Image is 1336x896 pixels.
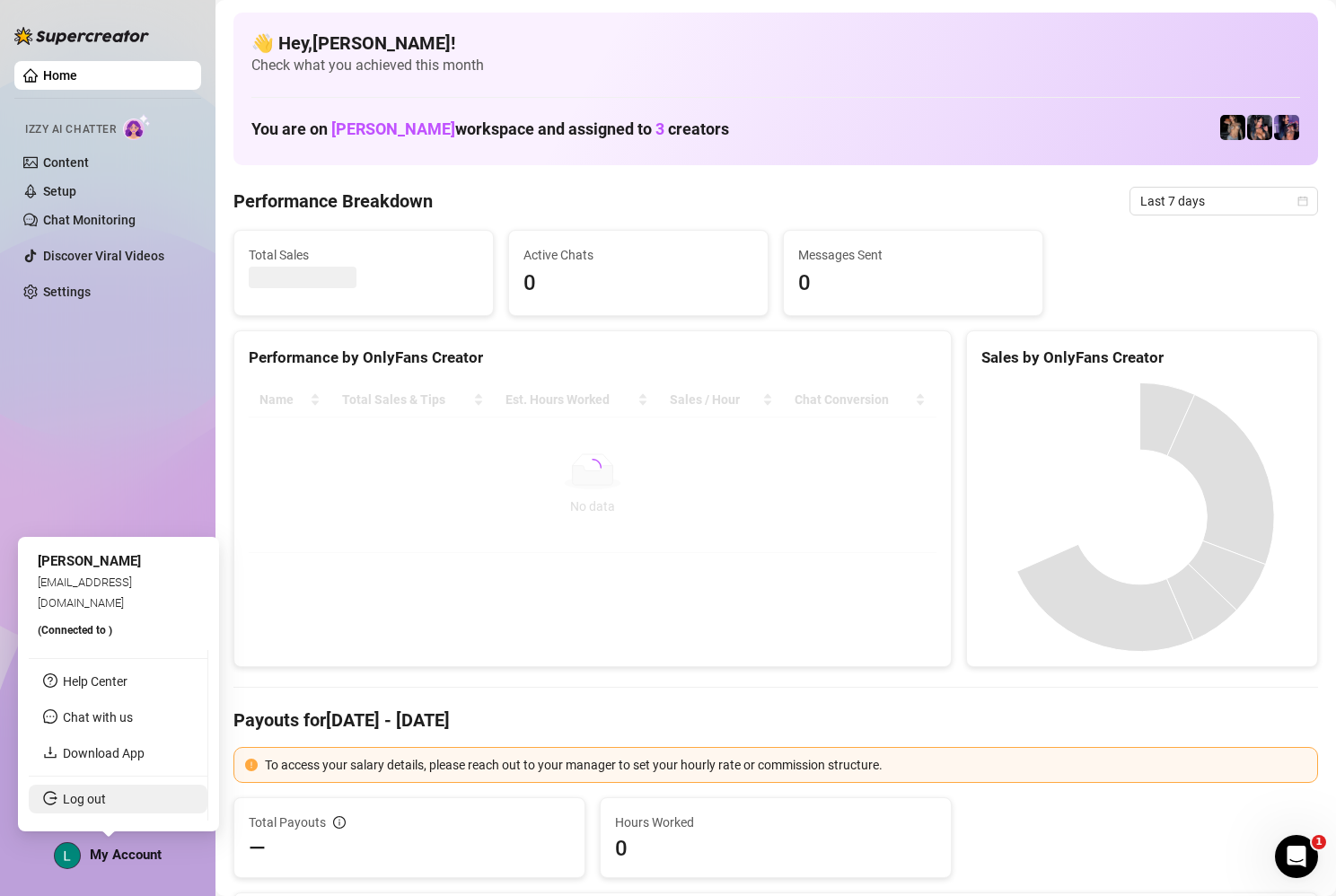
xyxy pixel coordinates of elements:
span: Active Chats [523,245,753,265]
span: 0 [798,267,1028,301]
span: Total Sales [249,245,479,265]
a: Discover Viral Videos [43,249,164,263]
iframe: Intercom live chat [1275,835,1318,878]
span: calendar [1297,196,1308,206]
a: Content [43,155,89,170]
span: 3 [655,119,664,138]
a: Chat Monitoring [43,213,136,227]
span: 0 [523,267,753,301]
a: Settings [43,285,91,299]
span: Izzy AI Chatter [25,121,116,138]
span: (Connected to ) [38,624,112,637]
span: Chat with us [63,710,133,725]
img: 🩵𝐆𝐅 [1220,115,1245,140]
a: Log out [63,792,106,806]
span: Messages Sent [798,245,1028,265]
li: Log out [29,785,207,813]
span: 1 [1312,835,1326,849]
div: To access your salary details, please reach out to your manager to set your hourly rate or commis... [265,755,1306,775]
img: ･ﾟ [1274,115,1299,140]
span: Check what you achieved this month [251,56,1300,75]
span: — [249,834,266,863]
h4: Performance Breakdown [233,189,433,214]
span: Last 7 days [1140,188,1307,215]
h1: You are on workspace and assigned to creators [251,119,729,139]
a: Setup [43,184,76,198]
h4: Payouts for [DATE] - [DATE] [233,707,1318,733]
a: Home [43,68,77,83]
div: Performance by OnlyFans Creator [249,346,936,370]
div: Sales by OnlyFans Creator [981,346,1303,370]
a: Help Center [63,674,127,689]
img: AI Chatter [123,114,151,140]
span: info-circle [333,816,346,829]
span: My Account [90,847,162,863]
span: loading [580,456,604,480]
h4: 👋 Hey, [PERSON_NAME] ! [251,31,1300,56]
img: ACg8ocIA4hlFQkEBEeMuPiGTWpoarqo32_-DSSERpX4n6tv6dS1nFQ=s96-c [55,843,80,868]
span: [PERSON_NAME] [331,119,455,138]
span: exclamation-circle [245,759,258,771]
span: Hours Worked [615,813,936,832]
span: [PERSON_NAME] [38,553,141,569]
span: Total Payouts [249,813,326,832]
span: message [43,709,57,724]
img: logo-BBDzfeDw.svg [14,27,149,45]
span: [EMAIL_ADDRESS][DOMAIN_NAME] [38,575,132,609]
span: 0 [615,834,936,863]
img: Girlfriend [1247,115,1272,140]
a: Download App [63,746,145,760]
